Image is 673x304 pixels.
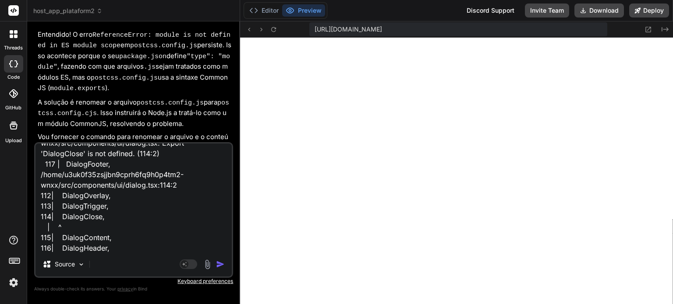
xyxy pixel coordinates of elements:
label: GitHub [5,104,21,112]
img: Pick Models [78,261,85,268]
button: Editor [246,4,282,17]
code: postcss.config.js [130,42,197,49]
span: [URL][DOMAIN_NAME] [315,25,382,34]
img: icon [216,260,225,269]
code: ReferenceError: module is not defined in ES module scope [38,31,230,50]
span: host_app_plataform2 [33,7,103,15]
textarea: [plugin:vite:react-babel] /home/u3uk0f35zsjjbn9cprh6fq9h0p4tm2-wnxx/src/components/ui/dialog.tsx:... [35,143,232,252]
p: Keyboard preferences [34,278,233,285]
p: Vou fornecer o comando para renomear o arquivo e o conteúdo correto para , seguido dos comandos p... [38,132,231,163]
label: threads [4,44,23,52]
label: Upload [5,137,22,144]
code: package.json [119,53,166,60]
button: Download [574,3,624,17]
img: settings [6,275,21,290]
code: .js [144,63,156,71]
p: Source [55,260,75,269]
label: code [7,73,20,81]
code: postcss.config.js [91,74,158,82]
img: attachment [202,259,213,269]
button: Preview [282,4,325,17]
div: Discord Support [461,3,520,17]
p: A solução é renomear o arquivo para . Isso instruirá o Node.js a tratá-lo como um módulo CommonJS... [38,98,231,129]
iframe: Preview [240,38,673,304]
code: postcss.config.js [137,99,204,107]
code: module.exports [50,85,105,92]
button: Invite Team [525,3,569,17]
p: Always double-check its answers. Your in Bind [34,285,233,293]
span: privacy [117,286,133,291]
button: Deploy [629,3,669,17]
p: Entendido! O erro em persiste. Isso acontece porque o seu define , fazendo com que arquivos sejam... [38,30,231,94]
